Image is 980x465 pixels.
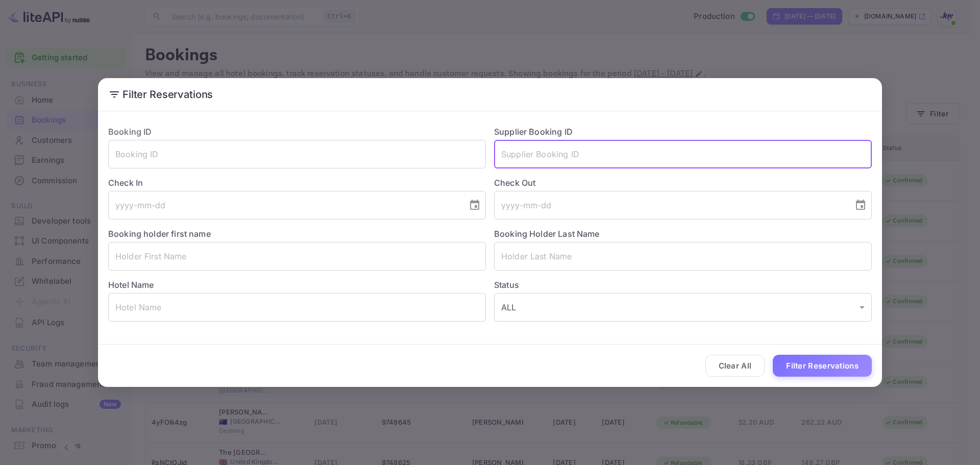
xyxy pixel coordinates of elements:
[494,279,872,291] label: Status
[494,140,872,168] input: Supplier Booking ID
[705,355,765,377] button: Clear All
[494,293,872,322] div: ALL
[108,293,486,322] input: Hotel Name
[108,242,486,271] input: Holder First Name
[108,140,486,168] input: Booking ID
[494,191,846,219] input: yyyy-mm-dd
[494,242,872,271] input: Holder Last Name
[464,195,485,215] button: Choose date
[98,78,882,111] h2: Filter Reservations
[108,280,154,290] label: Hotel Name
[494,229,600,239] label: Booking Holder Last Name
[108,191,460,219] input: yyyy-mm-dd
[850,195,871,215] button: Choose date
[773,355,872,377] button: Filter Reservations
[494,127,573,137] label: Supplier Booking ID
[108,177,486,189] label: Check In
[494,177,872,189] label: Check Out
[108,127,152,137] label: Booking ID
[108,229,211,239] label: Booking holder first name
